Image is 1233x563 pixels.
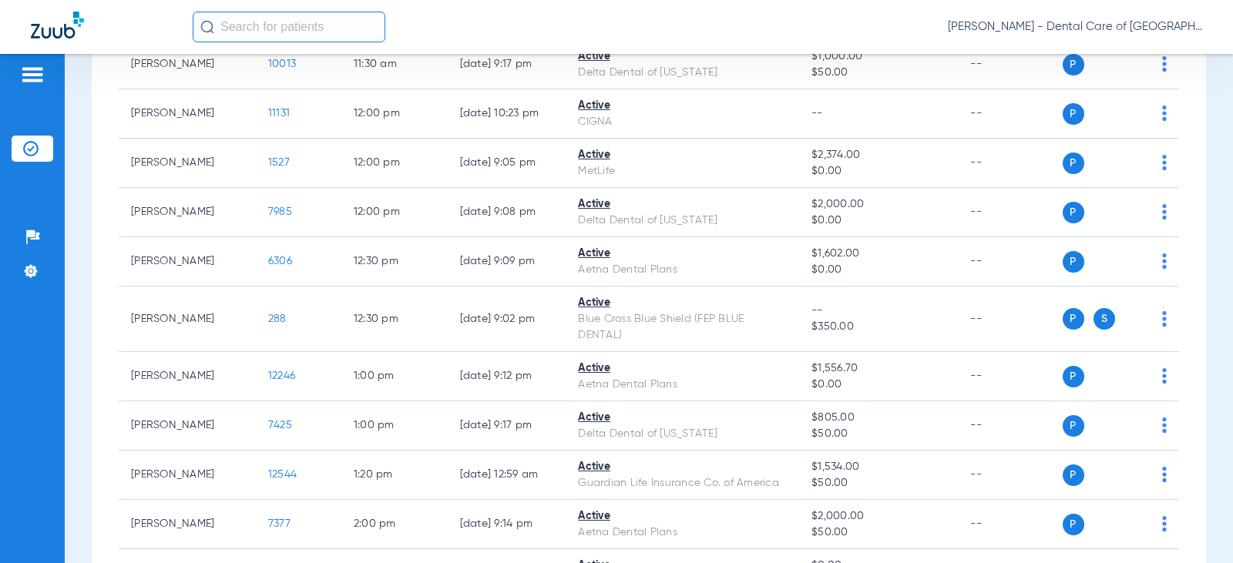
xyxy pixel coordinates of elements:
[958,401,1062,451] td: --
[578,524,787,541] div: Aetna Dental Plans
[1063,514,1084,535] span: P
[119,500,256,549] td: [PERSON_NAME]
[958,500,1062,549] td: --
[268,108,290,119] span: 11131
[341,188,448,237] td: 12:00 PM
[448,451,566,500] td: [DATE] 12:59 AM
[578,163,787,179] div: MetLife
[119,40,256,89] td: [PERSON_NAME]
[811,262,946,278] span: $0.00
[341,40,448,89] td: 11:30 AM
[958,40,1062,89] td: --
[578,147,787,163] div: Active
[193,12,385,42] input: Search for patients
[958,451,1062,500] td: --
[119,139,256,188] td: [PERSON_NAME]
[811,163,946,179] span: $0.00
[448,352,566,401] td: [DATE] 9:12 PM
[578,196,787,213] div: Active
[1063,54,1084,75] span: P
[119,401,256,451] td: [PERSON_NAME]
[268,206,292,217] span: 7985
[268,420,292,431] span: 7425
[811,508,946,524] span: $2,000.00
[119,451,256,500] td: [PERSON_NAME]
[268,256,292,266] span: 6306
[578,262,787,278] div: Aetna Dental Plans
[958,188,1062,237] td: --
[31,12,84,39] img: Zuub Logo
[811,196,946,213] span: $2,000.00
[1063,103,1084,125] span: P
[1063,366,1084,387] span: P
[811,360,946,377] span: $1,556.70
[341,500,448,549] td: 2:00 PM
[1063,251,1084,273] span: P
[578,114,787,130] div: CIGNA
[341,237,448,287] td: 12:30 PM
[1162,155,1167,170] img: group-dot-blue.svg
[448,401,566,451] td: [DATE] 9:17 PM
[578,213,787,229] div: Delta Dental of [US_STATE]
[811,246,946,262] span: $1,602.00
[448,237,566,287] td: [DATE] 9:09 PM
[811,319,946,335] span: $350.00
[811,108,823,119] span: --
[958,139,1062,188] td: --
[1063,415,1084,437] span: P
[341,352,448,401] td: 1:00 PM
[948,19,1202,35] span: [PERSON_NAME] - Dental Care of [GEOGRAPHIC_DATA]
[1162,467,1167,482] img: group-dot-blue.svg
[268,59,296,69] span: 10013
[341,401,448,451] td: 1:00 PM
[1063,464,1084,486] span: P
[268,469,297,480] span: 12544
[578,475,787,491] div: Guardian Life Insurance Co. of America
[448,188,566,237] td: [DATE] 9:08 PM
[578,377,787,393] div: Aetna Dental Plans
[448,40,566,89] td: [DATE] 9:17 PM
[811,147,946,163] span: $2,374.00
[578,426,787,442] div: Delta Dental of [US_STATE]
[578,98,787,114] div: Active
[1063,152,1084,174] span: P
[20,65,45,84] img: hamburger-icon
[119,188,256,237] td: [PERSON_NAME]
[1162,311,1167,327] img: group-dot-blue.svg
[811,213,946,229] span: $0.00
[341,139,448,188] td: 12:00 PM
[119,352,256,401] td: [PERSON_NAME]
[578,295,787,311] div: Active
[958,352,1062,401] td: --
[448,139,566,188] td: [DATE] 9:05 PM
[1063,308,1084,330] span: P
[341,451,448,500] td: 1:20 PM
[1162,516,1167,531] img: group-dot-blue.svg
[448,500,566,549] td: [DATE] 9:14 PM
[1162,253,1167,269] img: group-dot-blue.svg
[578,410,787,426] div: Active
[811,377,946,393] span: $0.00
[119,237,256,287] td: [PERSON_NAME]
[811,426,946,442] span: $50.00
[268,313,287,324] span: 288
[341,89,448,139] td: 12:00 PM
[578,360,787,377] div: Active
[341,287,448,352] td: 12:30 PM
[811,49,946,65] span: $1,000.00
[1162,106,1167,121] img: group-dot-blue.svg
[268,157,290,168] span: 1527
[958,287,1062,352] td: --
[578,65,787,81] div: Delta Dental of [US_STATE]
[268,518,291,529] span: 7377
[958,237,1062,287] td: --
[811,475,946,491] span: $50.00
[1094,308,1115,330] span: S
[1162,368,1167,384] img: group-dot-blue.svg
[119,89,256,139] td: [PERSON_NAME]
[268,370,295,381] span: 12246
[448,287,566,352] td: [DATE] 9:02 PM
[1162,56,1167,72] img: group-dot-blue.svg
[578,459,787,475] div: Active
[578,246,787,262] div: Active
